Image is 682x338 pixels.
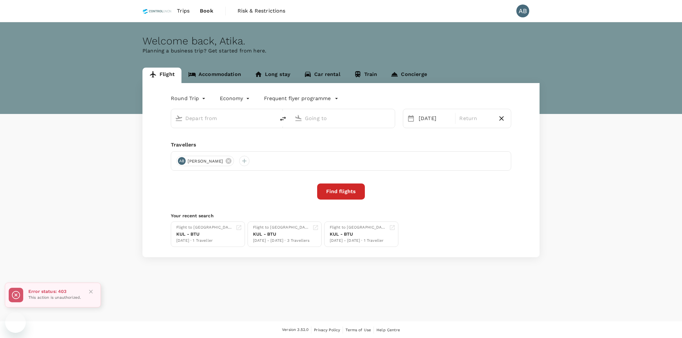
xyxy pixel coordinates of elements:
[178,157,186,165] div: AB
[253,224,310,231] div: Flight to [GEOGRAPHIC_DATA]
[314,326,340,333] a: Privacy Policy
[347,68,384,83] a: Train
[28,295,81,301] p: This action is unauthorized.
[282,327,308,333] span: Version 3.52.0
[416,112,454,125] div: [DATE]
[142,35,540,47] div: Welcome back , Atika .
[346,328,371,332] span: Terms of Use
[305,113,381,123] input: Going to
[330,231,386,238] div: KUL - BTU
[264,95,338,102] button: Frequent flyer programme
[376,328,400,332] span: Help Centre
[459,115,492,122] p: Return
[28,288,81,295] p: Error status: 403
[376,326,400,333] a: Help Centre
[86,287,96,296] button: Close
[177,7,190,15] span: Trips
[142,68,181,83] a: Flight
[314,328,340,332] span: Privacy Policy
[516,5,529,17] div: AB
[171,93,207,104] div: Round Trip
[275,111,291,127] button: delete
[142,4,172,18] img: Control Union Malaysia Sdn. Bhd.
[5,312,26,333] iframe: Button to launch messaging window
[384,68,434,83] a: Concierge
[253,231,310,238] div: KUL - BTU
[271,117,272,119] button: Open
[238,7,286,15] span: Risk & Restrictions
[184,158,227,164] span: [PERSON_NAME]
[297,68,347,83] a: Car rental
[142,47,540,55] p: Planning a business trip? Get started from here.
[171,212,511,219] p: Your recent search
[200,7,213,15] span: Book
[264,95,331,102] p: Frequent flyer programme
[176,231,233,238] div: KUL - BTU
[171,141,511,149] div: Travellers
[330,224,386,231] div: Flight to [GEOGRAPHIC_DATA]
[220,93,251,104] div: Economy
[248,68,297,83] a: Long stay
[317,183,365,200] button: Find flights
[253,238,310,244] div: [DATE] - [DATE] · 3 Travellers
[176,238,233,244] div: [DATE] · 1 Traveller
[176,156,234,166] div: AB[PERSON_NAME]
[390,117,392,119] button: Open
[181,68,248,83] a: Accommodation
[330,238,386,244] div: [DATE] - [DATE] · 1 Traveller
[176,224,233,231] div: Flight to [GEOGRAPHIC_DATA]
[185,113,262,123] input: Depart from
[346,326,371,333] a: Terms of Use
